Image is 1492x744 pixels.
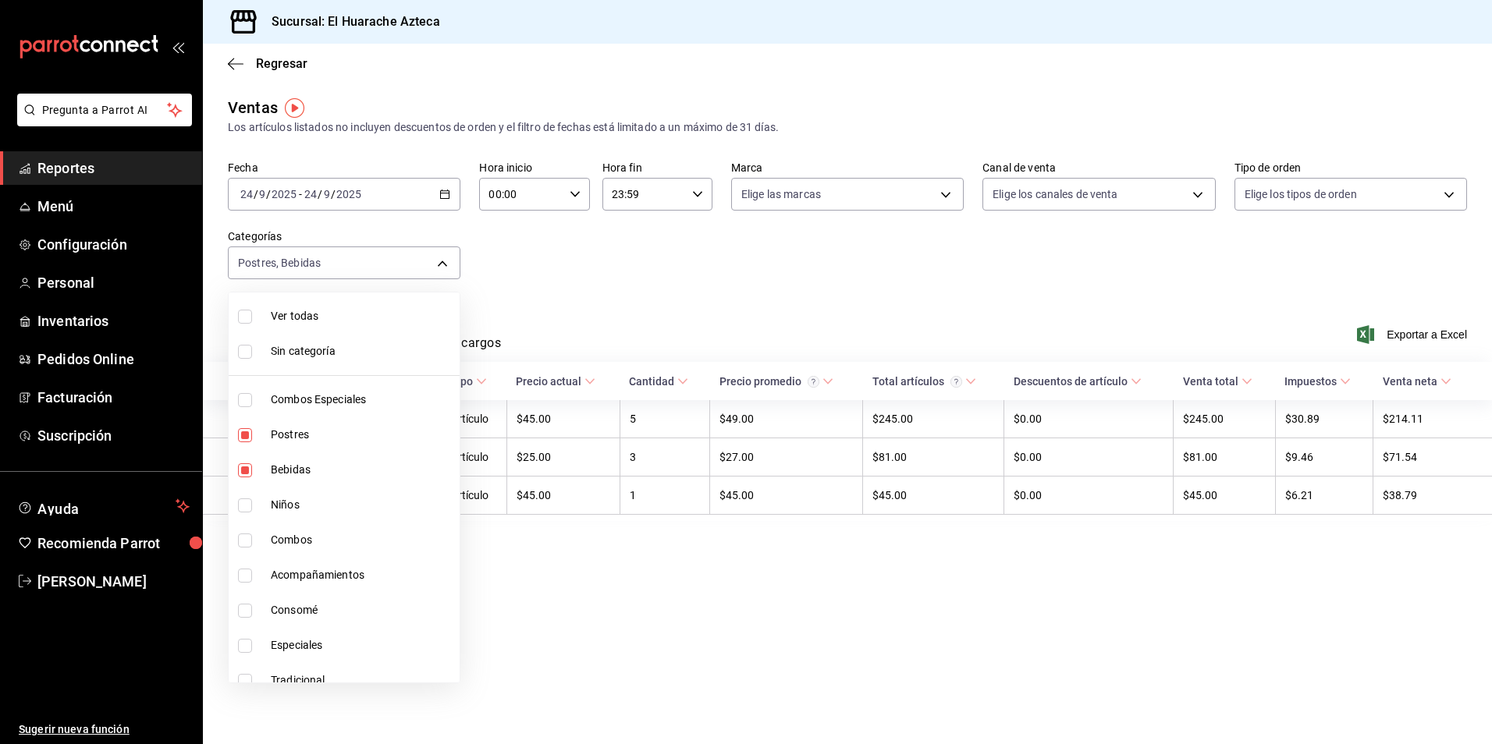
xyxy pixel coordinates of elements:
span: Niños [271,497,453,513]
span: Combos [271,532,453,548]
span: Postres [271,427,453,443]
span: Ver todas [271,308,453,324]
span: Tradicional [271,672,453,689]
span: Acompañamientos [271,567,453,583]
span: Especiales [271,637,453,654]
span: Consomé [271,602,453,618]
img: Tooltip marker [285,98,304,118]
span: Bebidas [271,462,453,478]
span: Sin categoría [271,343,453,360]
span: Combos Especiales [271,391,453,408]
